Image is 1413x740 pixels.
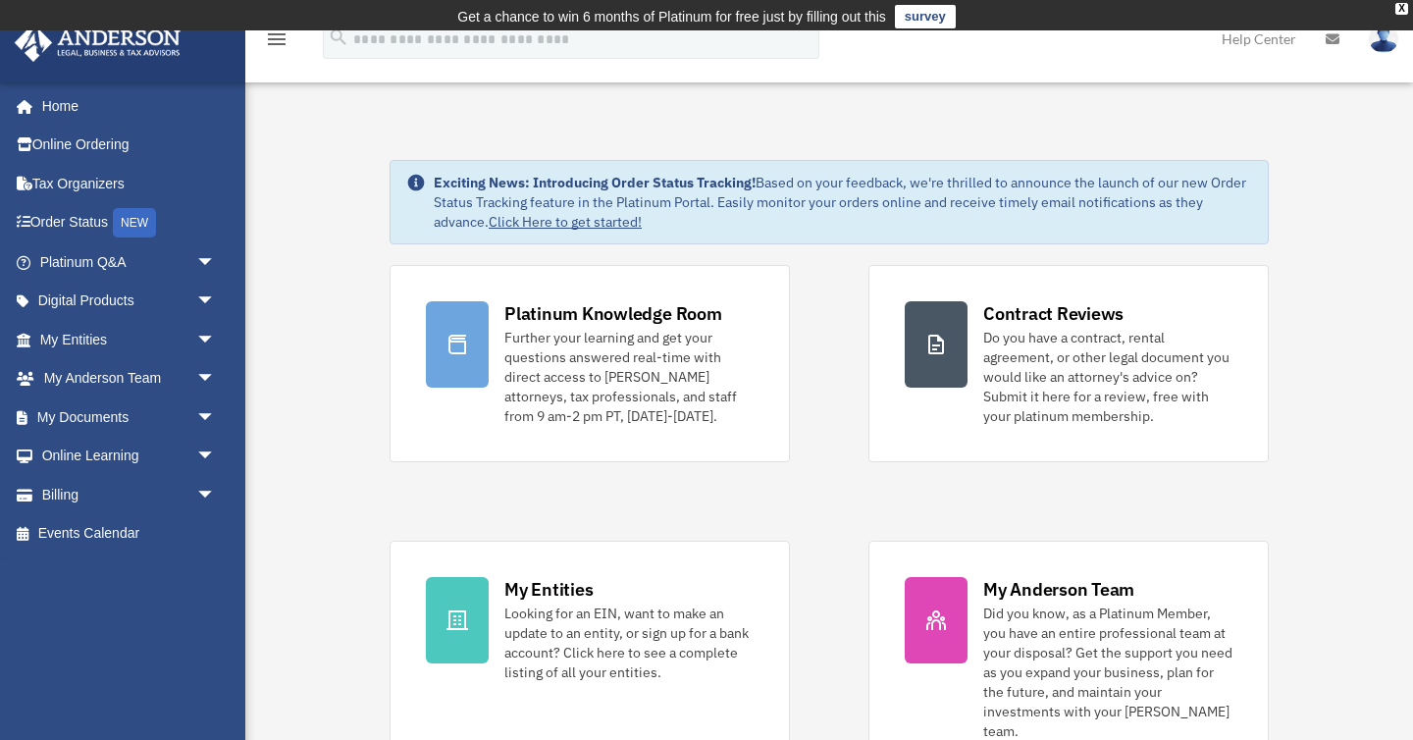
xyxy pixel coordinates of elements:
[14,164,245,203] a: Tax Organizers
[504,604,754,682] div: Looking for an EIN, want to make an update to an entity, or sign up for a bank account? Click her...
[504,328,754,426] div: Further your learning and get your questions answered real-time with direct access to [PERSON_NAM...
[196,242,235,283] span: arrow_drop_down
[14,397,245,437] a: My Documentsarrow_drop_down
[390,265,790,462] a: Platinum Knowledge Room Further your learning and get your questions answered real-time with dire...
[983,577,1134,602] div: My Anderson Team
[504,301,722,326] div: Platinum Knowledge Room
[868,265,1269,462] a: Contract Reviews Do you have a contract, rental agreement, or other legal document you would like...
[196,359,235,399] span: arrow_drop_down
[504,577,593,602] div: My Entities
[14,282,245,321] a: Digital Productsarrow_drop_down
[9,24,186,62] img: Anderson Advisors Platinum Portal
[983,328,1232,426] div: Do you have a contract, rental agreement, or other legal document you would like an attorney's ad...
[113,208,156,238] div: NEW
[895,5,956,28] a: survey
[434,173,1252,232] div: Based on your feedback, we're thrilled to announce the launch of our new Order Status Tracking fe...
[196,475,235,515] span: arrow_drop_down
[265,34,288,51] a: menu
[1395,3,1408,15] div: close
[489,213,642,231] a: Click Here to get started!
[14,437,245,476] a: Online Learningarrow_drop_down
[434,174,756,191] strong: Exciting News: Introducing Order Status Tracking!
[14,475,245,514] a: Billingarrow_drop_down
[328,26,349,48] i: search
[14,514,245,554] a: Events Calendar
[196,320,235,360] span: arrow_drop_down
[265,27,288,51] i: menu
[14,126,245,165] a: Online Ordering
[196,397,235,438] span: arrow_drop_down
[457,5,886,28] div: Get a chance to win 6 months of Platinum for free just by filling out this
[1369,25,1398,53] img: User Pic
[14,203,245,243] a: Order StatusNEW
[14,320,245,359] a: My Entitiesarrow_drop_down
[196,437,235,477] span: arrow_drop_down
[983,301,1124,326] div: Contract Reviews
[14,242,245,282] a: Platinum Q&Aarrow_drop_down
[196,282,235,322] span: arrow_drop_down
[14,359,245,398] a: My Anderson Teamarrow_drop_down
[14,86,235,126] a: Home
